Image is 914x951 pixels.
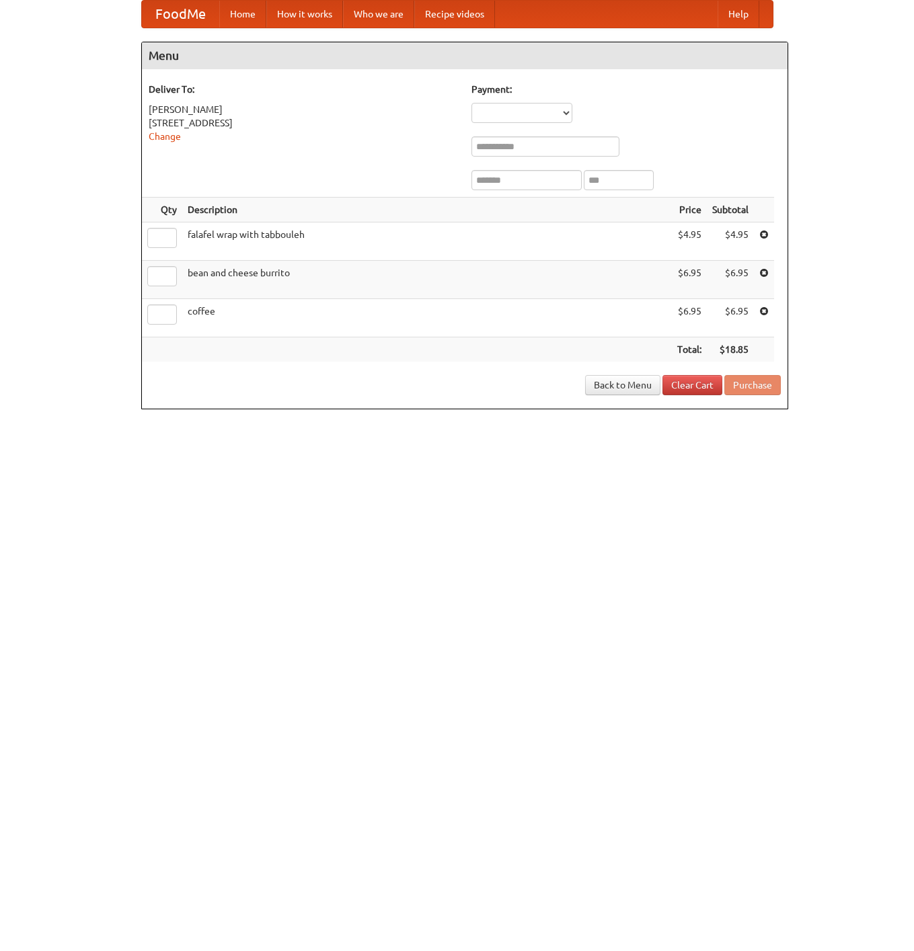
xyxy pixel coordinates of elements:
[662,375,722,395] a: Clear Cart
[707,261,754,299] td: $6.95
[414,1,495,28] a: Recipe videos
[142,42,788,69] h4: Menu
[149,116,458,130] div: [STREET_ADDRESS]
[672,198,707,222] th: Price
[585,375,660,395] a: Back to Menu
[707,222,754,261] td: $4.95
[718,1,759,28] a: Help
[471,83,781,96] h5: Payment:
[707,299,754,337] td: $6.95
[707,337,754,362] th: $18.85
[142,1,219,28] a: FoodMe
[266,1,343,28] a: How it works
[149,103,458,116] div: [PERSON_NAME]
[219,1,266,28] a: Home
[142,198,182,222] th: Qty
[672,261,707,299] td: $6.95
[707,198,754,222] th: Subtotal
[149,131,181,142] a: Change
[149,83,458,96] h5: Deliver To:
[182,222,672,261] td: falafel wrap with tabbouleh
[672,337,707,362] th: Total:
[182,299,672,337] td: coffee
[672,222,707,261] td: $4.95
[724,375,781,395] button: Purchase
[343,1,414,28] a: Who we are
[182,261,672,299] td: bean and cheese burrito
[672,299,707,337] td: $6.95
[182,198,672,222] th: Description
